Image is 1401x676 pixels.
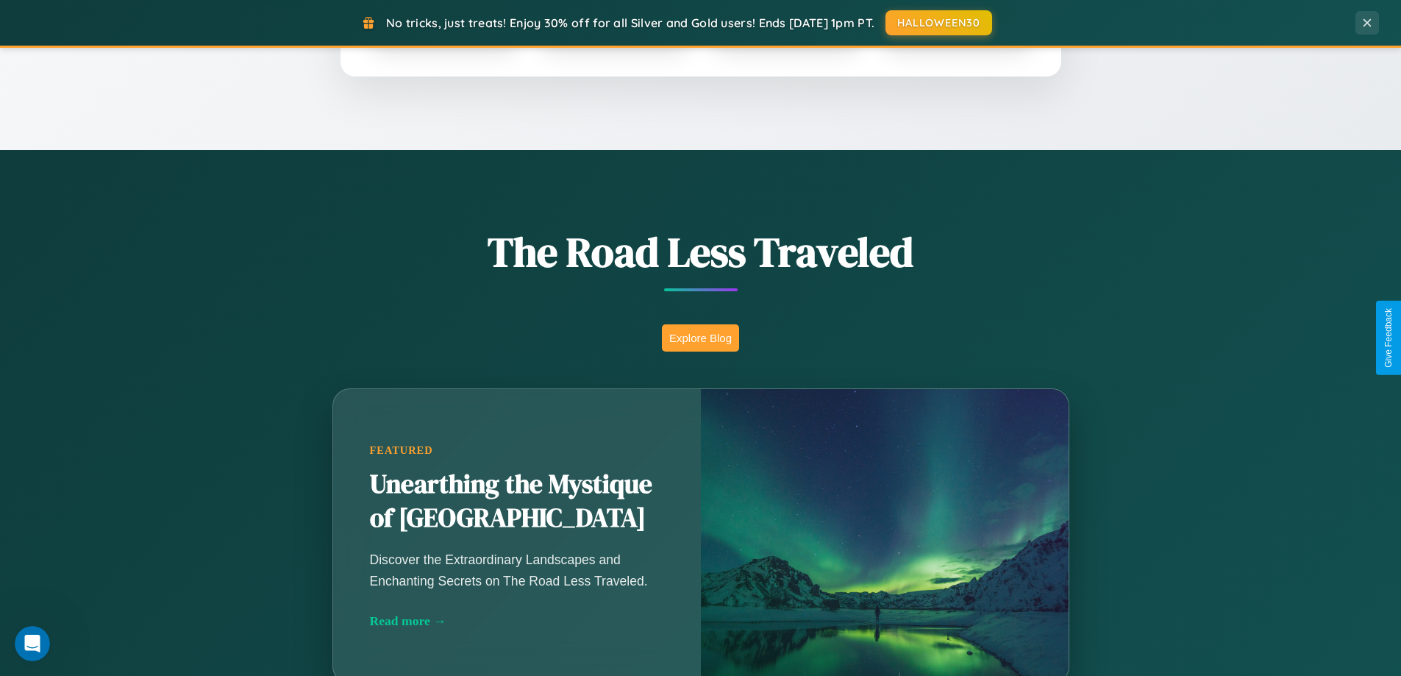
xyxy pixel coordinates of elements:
p: Discover the Extraordinary Landscapes and Enchanting Secrets on The Road Less Traveled. [370,549,664,591]
button: HALLOWEEN30 [885,10,992,35]
div: Read more → [370,613,664,629]
h1: The Road Less Traveled [260,224,1142,280]
h2: Unearthing the Mystique of [GEOGRAPHIC_DATA] [370,468,664,536]
iframe: Intercom live chat [15,626,50,661]
div: Give Feedback [1383,308,1394,368]
span: No tricks, just treats! Enjoy 30% off for all Silver and Gold users! Ends [DATE] 1pm PT. [386,15,874,30]
button: Explore Blog [662,324,739,352]
div: Featured [370,444,664,457]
